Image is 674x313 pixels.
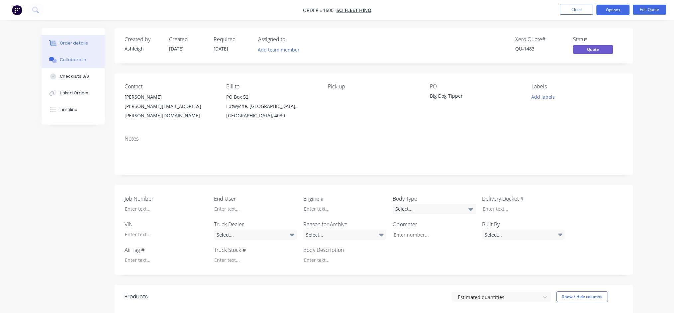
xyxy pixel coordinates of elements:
div: Contact [125,83,216,90]
div: Timeline [60,107,77,113]
label: Delivery Docket # [482,195,565,203]
div: Bill to [226,83,317,90]
div: Pick up [328,83,419,90]
div: PO Box 52Lutwyche, [GEOGRAPHIC_DATA], [GEOGRAPHIC_DATA], 4030 [226,92,317,120]
div: PO [430,83,521,90]
div: [PERSON_NAME][EMAIL_ADDRESS][PERSON_NAME][DOMAIN_NAME] [125,102,216,120]
button: Add labels [528,92,558,101]
button: Options [596,5,629,15]
div: Collaborate [60,57,86,63]
button: Edit Quote [633,5,666,15]
div: Created [169,36,206,43]
div: Xero Quote # [515,36,565,43]
div: PO Box 52 [226,92,317,102]
label: Job Number [125,195,208,203]
label: Reason for Archive [303,220,386,228]
button: Add team member [254,45,303,54]
div: Lutwyche, [GEOGRAPHIC_DATA], [GEOGRAPHIC_DATA], 4030 [226,102,317,120]
div: QU-1483 [515,45,565,52]
img: Factory [12,5,22,15]
label: Body Description [303,246,386,254]
label: VIN [125,220,208,228]
span: Quote [573,45,613,53]
div: Ashleigh [125,45,161,52]
button: Order details [42,35,105,52]
div: Checklists 0/0 [60,73,89,79]
div: Big Dog Tipper [430,92,513,102]
button: Checklists 0/0 [42,68,105,85]
div: Labels [531,83,623,90]
label: Built By [482,220,565,228]
div: Assigned to [258,36,325,43]
label: Air Tag # [125,246,208,254]
div: Select... [393,204,476,214]
label: Truck Dealer [214,220,297,228]
label: Truck Stock # [214,246,297,254]
div: Notes [125,136,623,142]
label: Body Type [393,195,476,203]
div: [PERSON_NAME][PERSON_NAME][EMAIL_ADDRESS][PERSON_NAME][DOMAIN_NAME] [125,92,216,120]
div: Select... [482,230,565,240]
div: Select... [303,230,386,240]
button: Add team member [258,45,303,54]
div: [PERSON_NAME] [125,92,216,102]
button: Close [560,5,593,15]
button: Show / Hide columns [556,291,608,302]
div: Products [125,293,148,301]
button: Linked Orders [42,85,105,101]
div: Order details [60,40,88,46]
button: Collaborate [42,52,105,68]
label: End User [214,195,297,203]
span: [DATE] [169,46,184,52]
label: Engine # [303,195,386,203]
div: Created by [125,36,161,43]
span: Order #1600 - [303,7,337,13]
button: Timeline [42,101,105,118]
span: [DATE] [214,46,228,52]
div: Select... [214,230,297,240]
a: Sci Fleet Hino [337,7,371,13]
div: Status [573,36,623,43]
div: Required [214,36,250,43]
label: Odometer [393,220,476,228]
div: Linked Orders [60,90,88,96]
input: Enter number... [388,230,476,240]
